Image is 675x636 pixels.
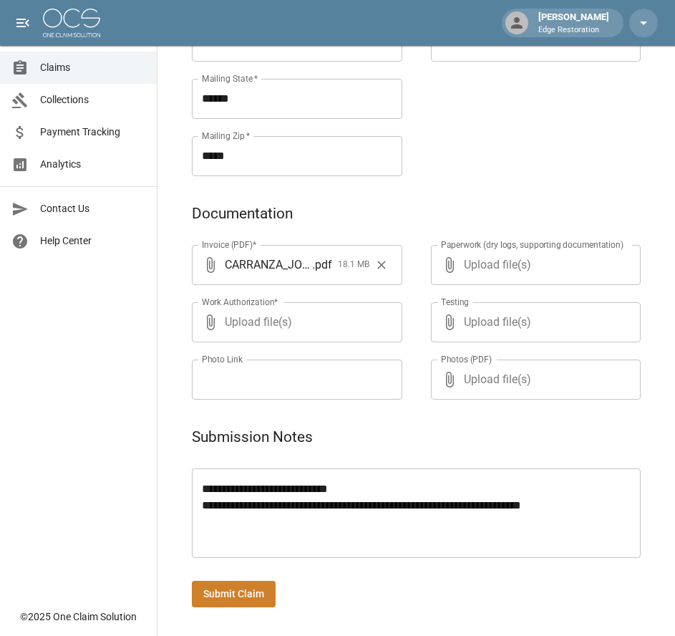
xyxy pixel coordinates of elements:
label: Mailing Zip [202,130,251,142]
span: 18.1 MB [338,258,369,272]
label: Photos (PDF) [441,353,492,365]
span: Upload file(s) [464,245,603,285]
span: Upload file(s) [464,302,603,342]
label: Work Authorization* [202,296,278,308]
span: Analytics [40,157,145,172]
span: . pdf [312,256,332,273]
span: Help Center [40,233,145,249]
div: © 2025 One Claim Solution [20,609,137,624]
span: Collections [40,92,145,107]
button: open drawer [9,9,37,37]
span: Contact Us [40,201,145,216]
label: Paperwork (dry logs, supporting documentation) [441,238,623,251]
p: Edge Restoration [538,24,609,37]
label: Invoice (PDF)* [202,238,257,251]
span: Upload file(s) [225,302,364,342]
button: Clear [371,254,392,276]
label: Mailing State [202,72,258,85]
div: [PERSON_NAME] [533,10,615,36]
label: Testing [441,296,469,308]
span: Upload file(s) [464,360,603,400]
label: Photo Link [202,353,243,365]
span: Claims [40,60,145,75]
img: ocs-logo-white-transparent.png [43,9,100,37]
button: Submit Claim [192,581,276,607]
span: Payment Tracking [40,125,145,140]
span: CARRANZA_JOSE-EDGNV invoice [225,256,312,273]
